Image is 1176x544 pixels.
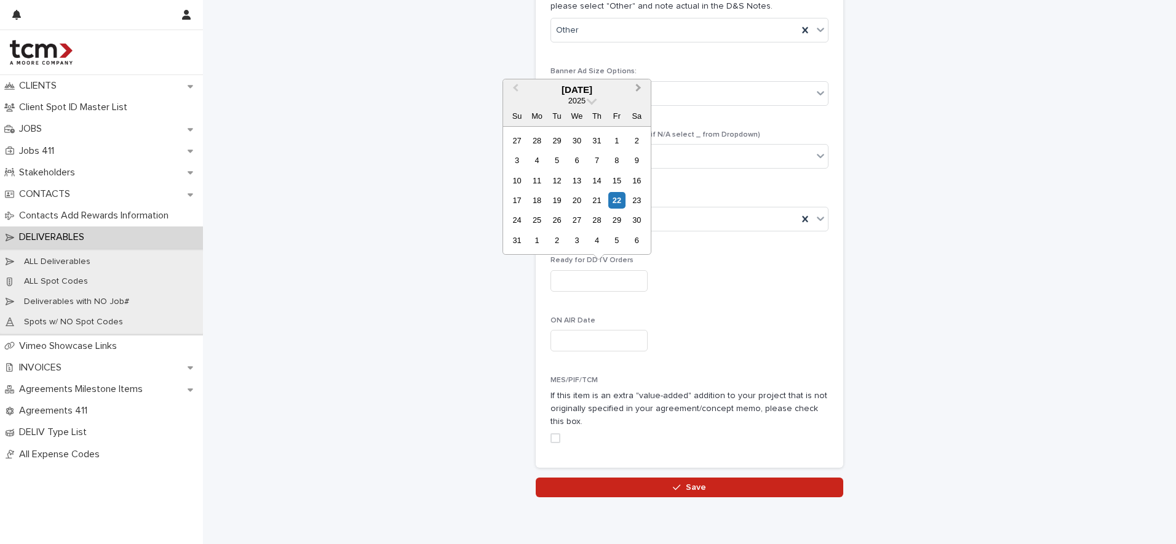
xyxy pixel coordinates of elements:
div: Fr [608,108,625,124]
img: 4hMmSqQkux38exxPVZHQ [10,40,73,65]
div: Choose Tuesday, July 29th, 2025 [549,132,565,149]
div: Tu [549,108,565,124]
p: Jobs 411 [14,145,64,157]
span: Banner Ad Size Options: [550,68,637,75]
div: Choose Wednesday, August 27th, 2025 [568,212,585,228]
p: Agreements Milestone Items [14,383,153,395]
span: Save [686,483,706,492]
div: Choose Tuesday, August 12th, 2025 [549,172,565,189]
div: Choose Wednesday, July 30th, 2025 [568,132,585,149]
div: Su [509,108,525,124]
p: JOBS [14,123,52,135]
p: INVOICES [14,362,71,374]
p: Client Spot ID Master List [14,102,137,113]
div: Choose Friday, August 8th, 2025 [608,152,625,169]
div: Choose Sunday, August 24th, 2025 [509,212,525,228]
div: Choose Wednesday, August 6th, 2025 [568,152,585,169]
p: Agreements 411 [14,405,97,417]
div: Choose Wednesday, August 13th, 2025 [568,172,585,189]
div: Choose Sunday, August 17th, 2025 [509,192,525,209]
button: Next Month [630,81,650,100]
div: Th [589,108,605,124]
div: Choose Monday, August 25th, 2025 [528,212,545,228]
p: ALL Spot Codes [14,276,98,287]
p: All Expense Codes [14,449,109,460]
div: Choose Saturday, September 6th, 2025 [629,232,645,249]
div: Choose Monday, July 28th, 2025 [528,132,545,149]
div: Choose Sunday, August 10th, 2025 [509,172,525,189]
button: Previous Month [504,81,524,100]
p: DELIV Type List [14,426,97,438]
div: Choose Wednesday, September 3rd, 2025 [568,232,585,249]
div: Choose Sunday, July 27th, 2025 [509,132,525,149]
div: Choose Saturday, August 30th, 2025 [629,212,645,228]
p: Spots w/ NO Spot Codes [14,317,133,327]
span: ON AIR Date [550,317,595,324]
div: Sa [629,108,645,124]
div: Choose Wednesday, August 20th, 2025 [568,192,585,209]
p: Stakeholders [14,167,85,178]
p: CLIENTS [14,80,66,92]
div: Choose Saturday, August 2nd, 2025 [629,132,645,149]
div: Choose Thursday, August 7th, 2025 [589,152,605,169]
div: Choose Friday, August 22nd, 2025 [608,192,625,209]
div: Choose Tuesday, September 2nd, 2025 [549,232,565,249]
div: Choose Sunday, August 3rd, 2025 [509,152,525,169]
div: Choose Friday, August 15th, 2025 [608,172,625,189]
div: Mo [528,108,545,124]
span: 2025 [568,96,586,105]
div: Choose Tuesday, August 19th, 2025 [549,192,565,209]
div: Choose Tuesday, August 5th, 2025 [549,152,565,169]
div: Choose Saturday, August 16th, 2025 [629,172,645,189]
div: Choose Thursday, August 28th, 2025 [589,212,605,228]
div: [DATE] [503,84,651,95]
div: Choose Monday, August 4th, 2025 [528,152,545,169]
div: Choose Saturday, August 23rd, 2025 [629,192,645,209]
div: We [568,108,585,124]
div: Choose Monday, August 11th, 2025 [528,172,545,189]
p: Vimeo Showcase Links [14,340,127,352]
button: Save [536,478,843,497]
span: Other [556,24,579,37]
div: Choose Monday, August 18th, 2025 [528,192,545,209]
div: Choose Thursday, September 4th, 2025 [589,232,605,249]
span: MES/PIF/TCM [550,377,598,384]
p: ALL Deliverables [14,257,100,267]
div: Choose Thursday, August 14th, 2025 [589,172,605,189]
div: Choose Tuesday, August 26th, 2025 [549,212,565,228]
div: Choose Friday, August 29th, 2025 [608,212,625,228]
div: Choose Thursday, August 21st, 2025 [589,192,605,209]
div: Choose Thursday, July 31st, 2025 [589,132,605,149]
p: If this item is an extra "value-added" addition to your project that is not originally specified ... [550,390,828,428]
p: Contacts Add Rewards Information [14,210,178,222]
div: Choose Sunday, August 31st, 2025 [509,232,525,249]
p: Deliverables with NO Job# [14,297,139,307]
p: DELIVERABLES [14,231,94,243]
div: month 2025-08 [507,130,646,250]
div: Choose Friday, September 5th, 2025 [608,232,625,249]
div: Choose Saturday, August 9th, 2025 [629,152,645,169]
p: CONTACTS [14,188,80,200]
div: Choose Monday, September 1st, 2025 [528,232,545,249]
div: Choose Friday, August 1st, 2025 [608,132,625,149]
span: Social Media Frame Ratios: (if N/A select _ from Dropdown) [550,131,760,138]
